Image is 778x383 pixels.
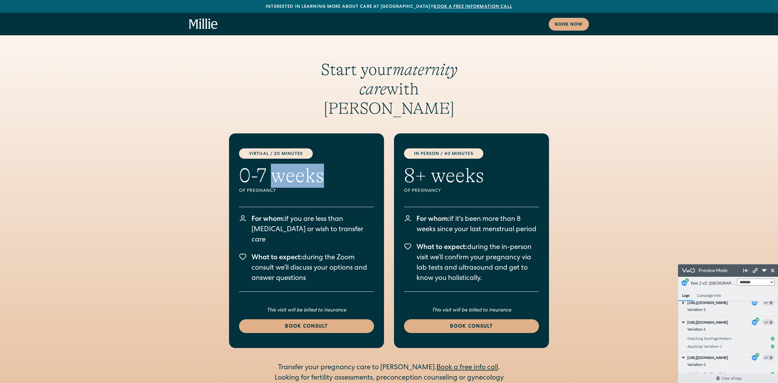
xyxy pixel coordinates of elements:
[84,90,97,96] span: 0
[9,36,66,41] span: [URL][DOMAIN_NAME]
[252,215,374,246] p: if you are less than [MEDICAL_DATA] or wish to transfer care
[0,25,15,37] h4: Logs
[9,41,97,49] div: Variation-1
[84,55,97,61] span: 0
[9,106,97,113] div: Matching Test Page Pattern
[404,319,539,333] a: Book consult
[432,308,511,313] em: This visit will be billed to insurance
[9,91,66,96] span: [URL][DOMAIN_NAME]
[12,13,59,24] button: Test 2 v2: [GEOGRAPHIC_DATA] (Split URL) (ID: 10)
[252,255,302,261] span: What to expect:
[84,35,97,41] span: 0
[77,92,79,95] span: 1
[404,188,484,194] div: Of pregnancy
[359,60,457,98] em: maternity care
[269,363,509,373] div: Transfer your pregnancy care to [PERSON_NAME]. .
[9,61,97,69] div: Variation-1
[404,148,483,159] div: in person / 40 minutes
[239,188,324,194] div: Of pregnancy
[239,319,374,333] a: Book consult
[436,365,498,371] a: Book a free info call
[9,78,97,86] div: Applying: Variation-1
[404,164,484,188] h2: 8+ weeks
[15,25,47,37] h4: Campaign Info
[74,55,79,61] div: V
[189,18,218,30] a: home
[9,55,66,61] span: [URL][DOMAIN_NAME]
[239,164,324,188] h2: 0-7 weeks
[239,148,313,159] div: Virtual / 20 Minutes
[77,56,79,60] span: 1
[252,216,285,223] span: For whom:
[416,215,539,235] p: if it's been more than 8 weeks since your last menstrual period
[267,308,346,313] em: This visit will be billed to insurance
[296,60,482,118] h3: Start your with [PERSON_NAME]
[74,36,79,41] div: V
[416,244,467,251] span: What to expect:
[411,323,531,331] div: Book consult
[74,91,79,96] div: V
[416,216,450,223] span: For whom:
[77,37,79,40] span: 1
[252,253,374,284] p: during the Zoom consult we’ll discuss your options and answer questions
[9,96,97,104] div: Variation-1
[416,243,539,284] p: during the in-person visit we’ll confirm your pregnancy via lab tests and ultrasound and get to k...
[549,18,589,31] a: Book now
[433,5,512,9] a: Book a free information call
[247,323,367,331] div: Book consult
[555,22,583,28] div: Book now
[9,70,97,78] div: Matching Test Page Pattern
